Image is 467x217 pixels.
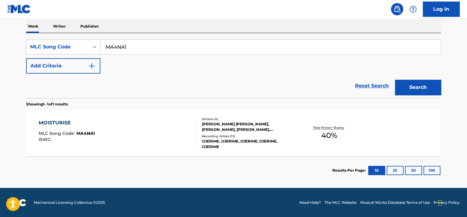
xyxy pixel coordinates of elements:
div: MLC Song Code [30,43,85,51]
a: Reset Search [352,79,392,93]
a: Need Help? [299,200,321,205]
button: Search [395,80,441,95]
button: 50 [405,166,422,175]
a: Musical Works Database Terms of Use [360,200,430,205]
span: 40 % [321,130,337,141]
a: Privacy Policy [434,200,460,205]
p: Publisher [79,20,101,33]
div: OJERIME, OJERIME, OJERIME, OJERIME, OJERIME [202,139,295,150]
span: MLC Song Code : [39,131,76,136]
img: logo [7,199,26,206]
p: Writer [51,20,68,33]
p: Work [26,20,40,33]
span: ISWC : [39,137,53,142]
div: Writers ( 4 ) [202,117,295,121]
a: MOISTURISEMLC Song Code:MA4NA1ISWC:Writers (4)[PERSON_NAME] [PERSON_NAME], [PERSON_NAME], [PERSON... [26,110,441,156]
img: MLC Logo [7,5,31,13]
div: [PERSON_NAME] [PERSON_NAME], [PERSON_NAME], [PERSON_NAME], [PERSON_NAME] [202,121,295,132]
button: 25 [387,166,403,175]
img: search [393,6,401,13]
img: 9d2ae6d4665cec9f34b9.svg [88,62,95,70]
img: help [409,6,417,13]
iframe: Chat Widget [436,188,467,217]
div: Recording Artists ( 12 ) [202,134,295,139]
button: 10 [368,166,385,175]
p: Results Per Page: [332,168,367,173]
form: Search Form [26,39,441,98]
div: Help [407,3,419,15]
a: The MLC Website [325,200,357,205]
div: MOISTURISE [39,119,95,127]
span: Mechanical Licensing Collective © 2025 [34,200,105,205]
a: Log In [423,2,460,17]
div: টেনে আনুন [438,194,442,212]
div: চ্যাট উইজেট [436,188,467,217]
span: MA4NA1 [76,131,95,136]
p: Showing 1 - 1 of 1 results [26,101,68,107]
button: 100 [423,166,440,175]
p: Total Known Shares: [313,125,345,130]
a: Public Search [391,3,403,15]
button: Add Criteria [26,58,100,74]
